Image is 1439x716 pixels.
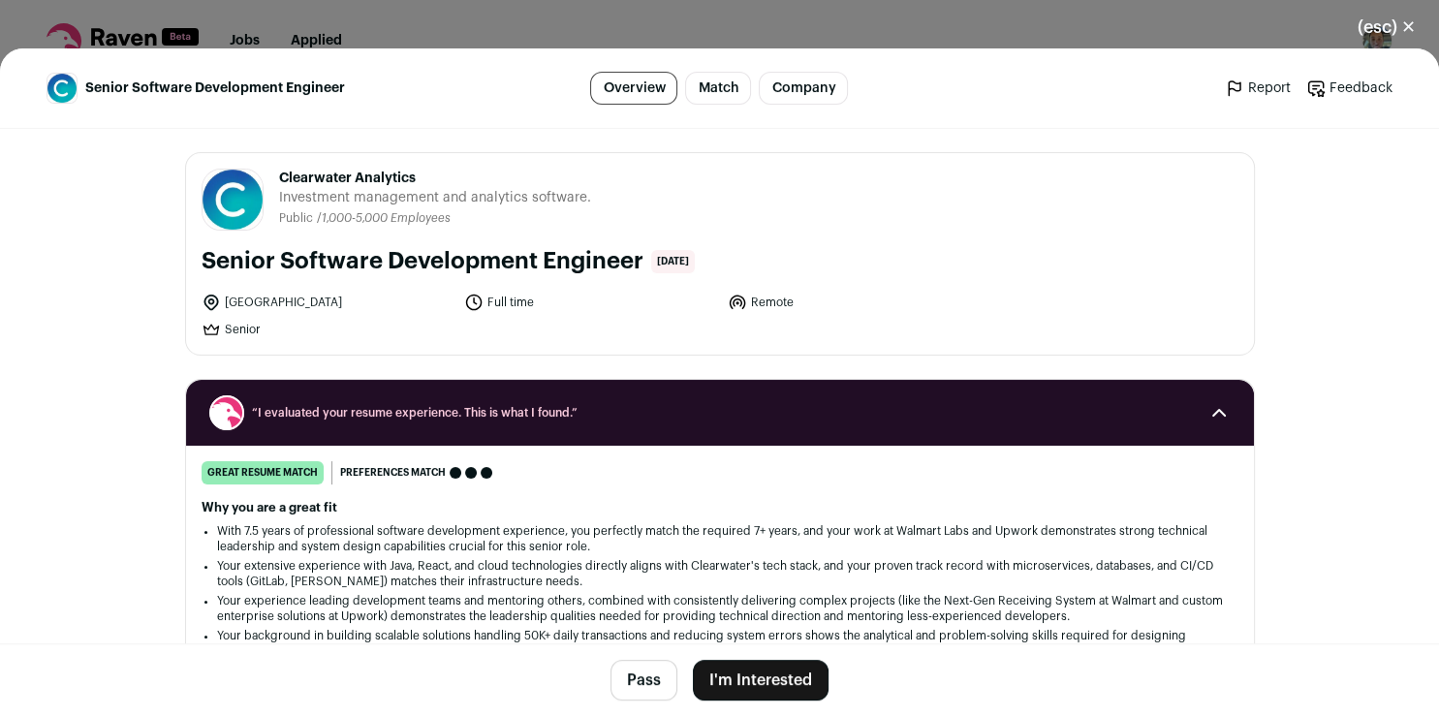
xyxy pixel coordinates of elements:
li: Your extensive experience with Java, React, and cloud technologies directly aligns with Clearwate... [217,558,1223,589]
li: Your experience leading development teams and mentoring others, combined with consistently delive... [217,593,1223,624]
a: Report [1225,78,1291,98]
span: Clearwater Analytics [279,169,591,188]
span: [DATE] [651,250,695,273]
a: Feedback [1306,78,1392,98]
span: Senior Software Development Engineer [85,78,345,98]
li: Full time [464,293,716,312]
li: / [317,211,451,226]
div: great resume match [202,461,324,484]
a: Match [685,72,751,105]
h1: Senior Software Development Engineer [202,246,643,277]
img: 6a04baddfe06890a3c179f8685e1d70868bd2c047d3df4c9c21bebf356a4fdef [203,170,263,230]
button: I'm Interested [693,660,829,700]
button: Pass [610,660,677,700]
li: Senior [202,320,454,339]
li: [GEOGRAPHIC_DATA] [202,293,454,312]
li: Public [279,211,317,226]
li: Remote [728,293,980,312]
h2: Why you are a great fit [202,500,1238,515]
li: Your background in building scalable solutions handling 50K+ daily transactions and reducing syst... [217,628,1223,659]
span: Preferences match [340,463,446,483]
a: Overview [590,72,677,105]
button: Close modal [1334,6,1439,48]
img: 6a04baddfe06890a3c179f8685e1d70868bd2c047d3df4c9c21bebf356a4fdef [47,74,77,103]
li: With 7.5 years of professional software development experience, you perfectly match the required ... [217,523,1223,554]
span: “I evaluated your resume experience. This is what I found.” [252,405,1188,420]
a: Company [759,72,848,105]
span: Investment management and analytics software. [279,188,591,207]
span: 1,000-5,000 Employees [322,212,451,224]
